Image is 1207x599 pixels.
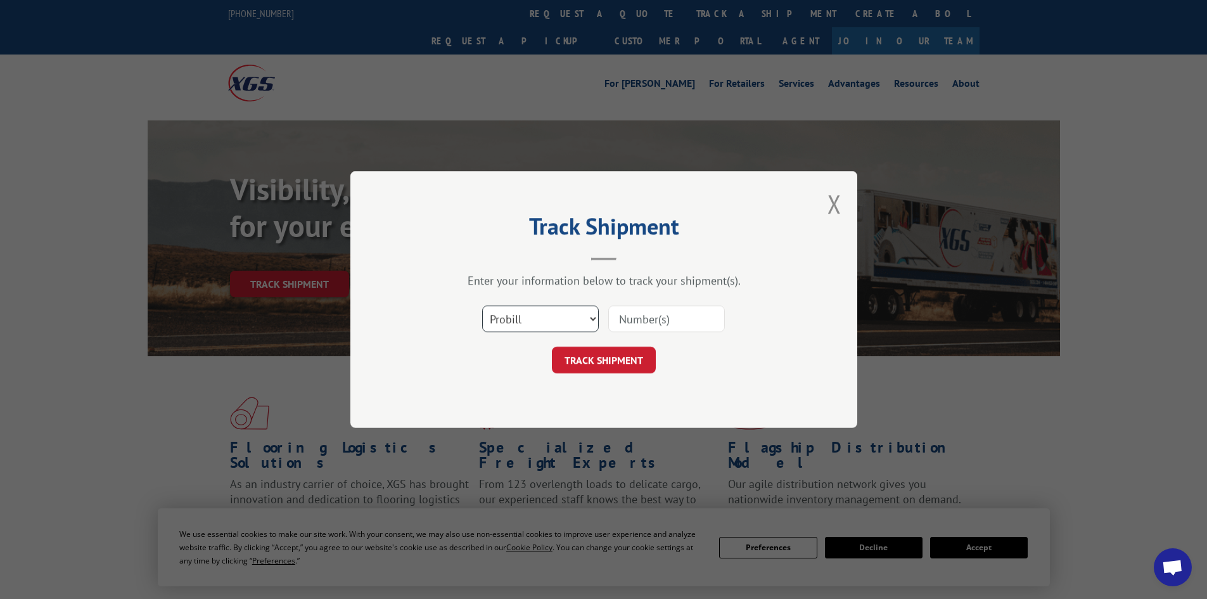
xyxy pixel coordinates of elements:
div: Open chat [1154,548,1192,586]
div: Enter your information below to track your shipment(s). [414,273,794,288]
button: Close modal [827,187,841,221]
h2: Track Shipment [414,217,794,242]
button: TRACK SHIPMENT [552,347,656,373]
input: Number(s) [608,306,725,332]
